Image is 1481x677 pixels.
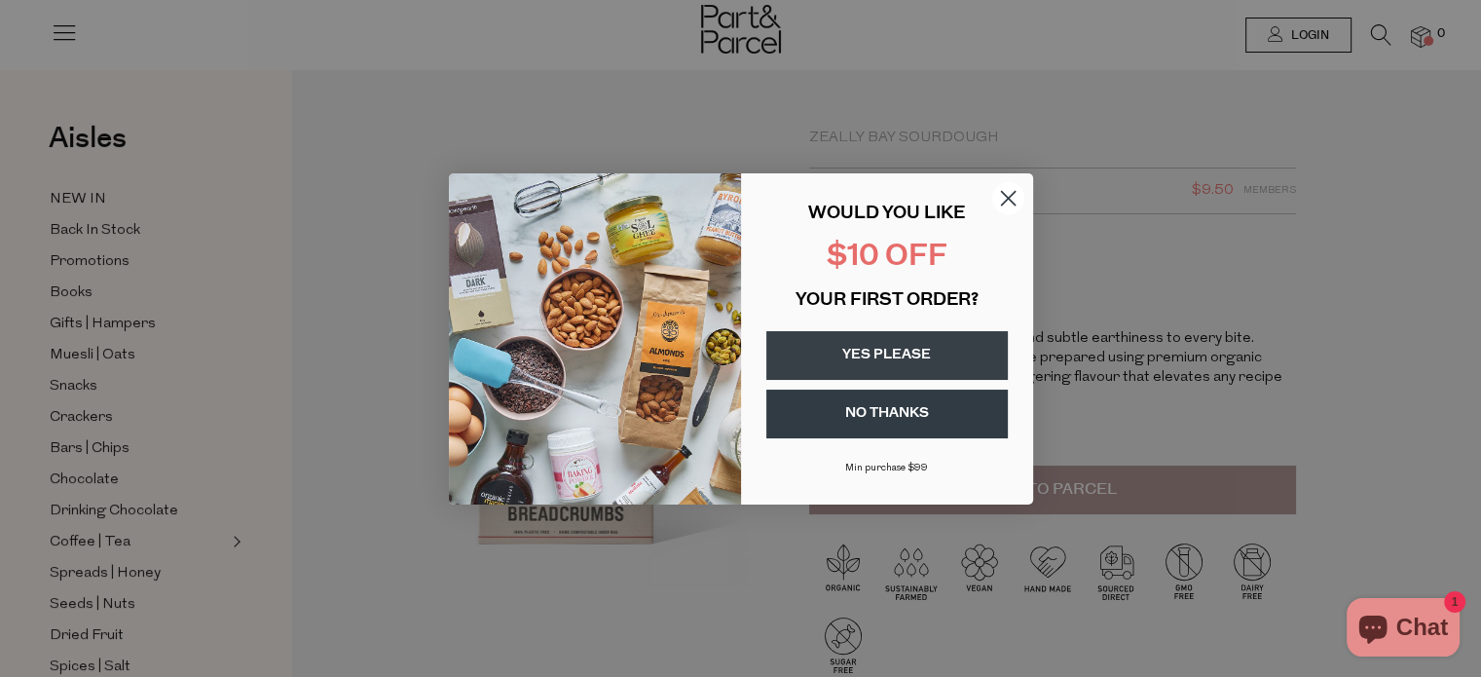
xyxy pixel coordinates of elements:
button: Close dialog [991,181,1025,215]
button: NO THANKS [766,390,1008,438]
img: 43fba0fb-7538-40bc-babb-ffb1a4d097bc.jpeg [449,173,741,505]
inbox-online-store-chat: Shopify online store chat [1341,598,1465,661]
span: Min purchase $99 [845,463,928,473]
span: WOULD YOU LIKE [808,206,965,223]
span: $10 OFF [827,243,947,273]
button: YES PLEASE [766,331,1008,380]
span: YOUR FIRST ORDER? [796,292,979,310]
